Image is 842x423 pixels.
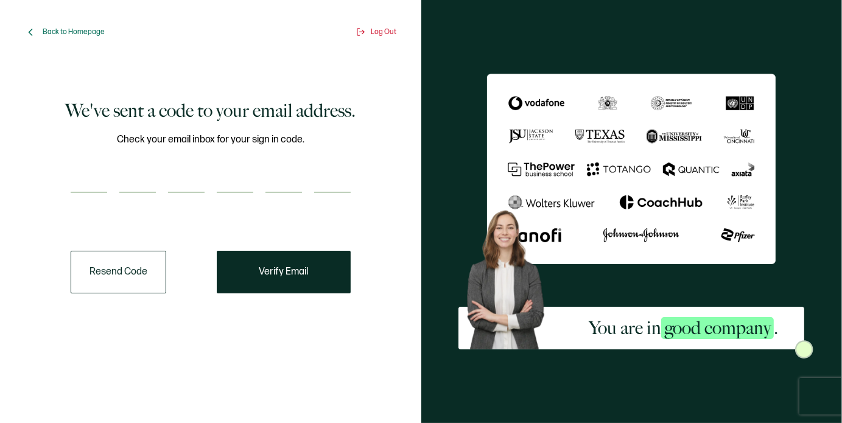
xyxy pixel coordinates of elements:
span: Check your email inbox for your sign in code. [117,132,304,147]
button: Verify Email [217,251,351,293]
h2: You are in . [589,316,778,340]
span: Log Out [371,27,397,37]
span: Verify Email [259,267,308,277]
h1: We've sent a code to your email address. [65,99,356,123]
span: good company [661,317,774,339]
img: Sertifier Signup [795,340,813,358]
img: Sertifier Signup - You are in <span class="strong-h">good company</span>. Hero [458,203,563,349]
button: Resend Code [71,251,166,293]
img: Sertifier We've sent a code to your email address. [487,74,776,264]
span: Back to Homepage [43,27,105,37]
